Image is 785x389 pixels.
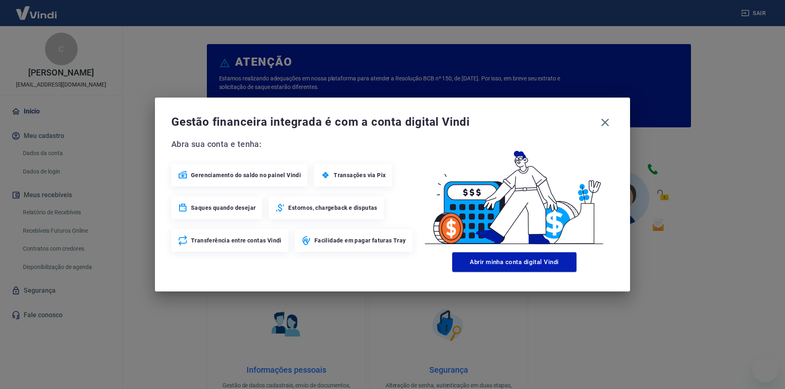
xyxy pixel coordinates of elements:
span: Saques quando desejar [191,204,256,212]
span: Facilidade em pagar faturas Tray [314,236,406,245]
img: Good Billing [415,138,614,249]
span: Gerenciamento do saldo no painel Vindi [191,171,301,179]
iframe: Botão para abrir a janela de mensagens [752,356,778,382]
button: Abrir minha conta digital Vindi [452,252,576,272]
span: Estornos, chargeback e disputas [288,204,377,212]
span: Gestão financeira integrada é com a conta digital Vindi [171,114,597,130]
span: Abra sua conta e tenha: [171,138,415,151]
span: Transações via Pix [334,171,386,179]
span: Transferência entre contas Vindi [191,236,282,245]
